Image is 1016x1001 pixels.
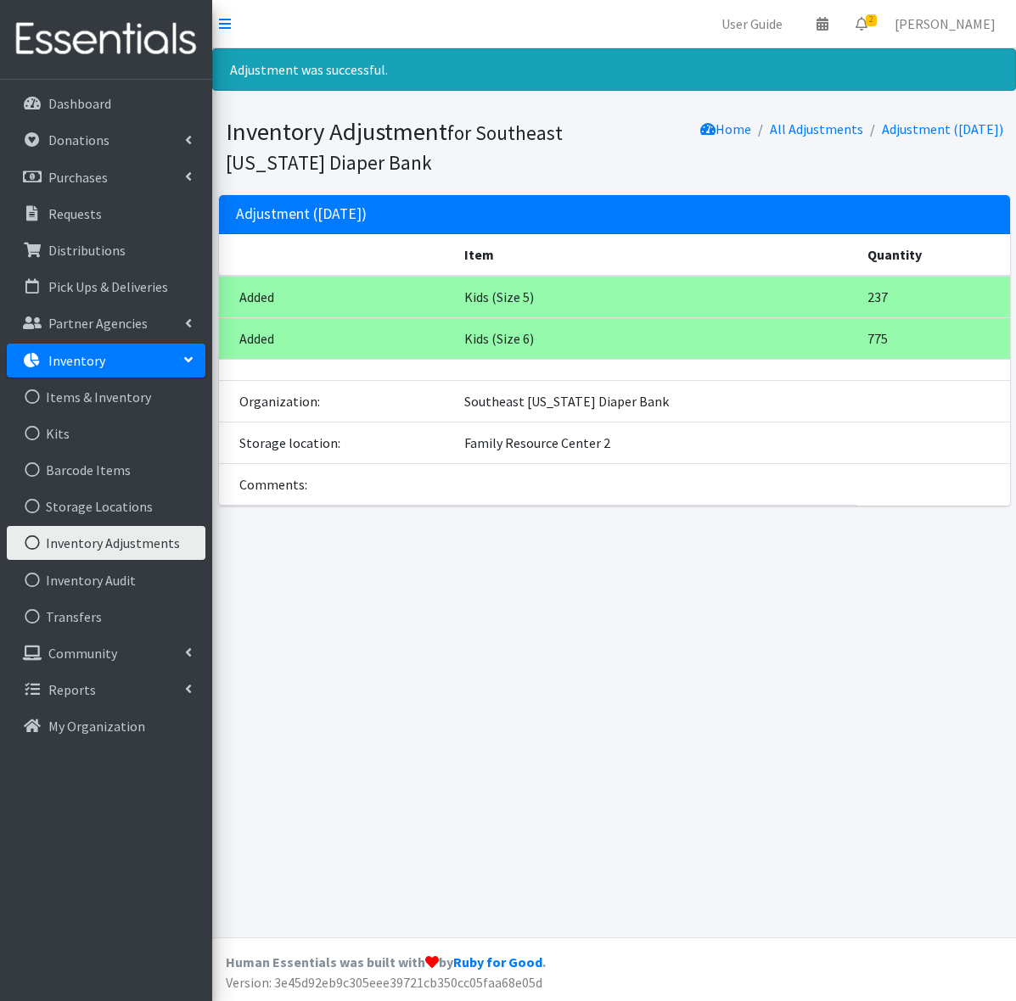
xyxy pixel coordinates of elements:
[857,276,1009,318] td: 237
[7,160,205,194] a: Purchases
[48,169,108,186] p: Purchases
[48,242,126,259] p: Distributions
[770,120,863,137] a: All Adjustments
[219,381,455,422] td: Organization:
[453,953,542,970] a: Ruby for Good
[7,417,205,450] a: Kits
[219,422,455,464] td: Storage location:
[48,352,105,369] p: Inventory
[48,718,145,735] p: My Organization
[708,7,796,41] a: User Guide
[7,380,205,414] a: Items & Inventory
[857,234,1009,276] th: Quantity
[7,87,205,120] a: Dashboard
[48,95,111,112] p: Dashboard
[7,489,205,523] a: Storage Locations
[226,953,546,970] strong: Human Essentials was built with by .
[7,526,205,560] a: Inventory Adjustments
[7,123,205,157] a: Donations
[7,636,205,670] a: Community
[454,381,857,422] td: Southeast [US_STATE] Diaper Bank
[7,270,205,304] a: Pick Ups & Deliveries
[219,276,455,318] td: Added
[226,974,542,991] span: Version: 3e45d92eb9c305eee39721cb350cc05faa68e05d
[226,120,563,175] small: for Southeast [US_STATE] Diaper Bank
[700,120,751,137] a: Home
[48,315,148,332] p: Partner Agencies
[212,48,1016,91] div: Adjustment was successful.
[7,673,205,707] a: Reports
[7,563,205,597] a: Inventory Audit
[857,318,1009,360] td: 775
[7,197,205,231] a: Requests
[454,318,857,360] td: Kids (Size 6)
[219,464,455,506] td: Comments:
[454,234,857,276] th: Item
[866,14,877,26] span: 2
[48,278,168,295] p: Pick Ups & Deliveries
[7,453,205,487] a: Barcode Items
[48,681,96,698] p: Reports
[48,131,109,148] p: Donations
[48,205,102,222] p: Requests
[7,233,205,267] a: Distributions
[454,422,857,464] td: Family Resource Center 2
[7,600,205,634] a: Transfers
[48,645,117,662] p: Community
[882,120,1003,137] a: Adjustment ([DATE])
[7,344,205,377] a: Inventory
[219,318,455,360] td: Added
[842,7,881,41] a: 2
[7,11,205,68] img: HumanEssentials
[226,117,609,176] h1: Inventory Adjustment
[881,7,1009,41] a: [PERSON_NAME]
[236,205,367,223] h2: Adjustment ([DATE])
[7,709,205,743] a: My Organization
[454,276,857,318] td: Kids (Size 5)
[7,306,205,340] a: Partner Agencies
